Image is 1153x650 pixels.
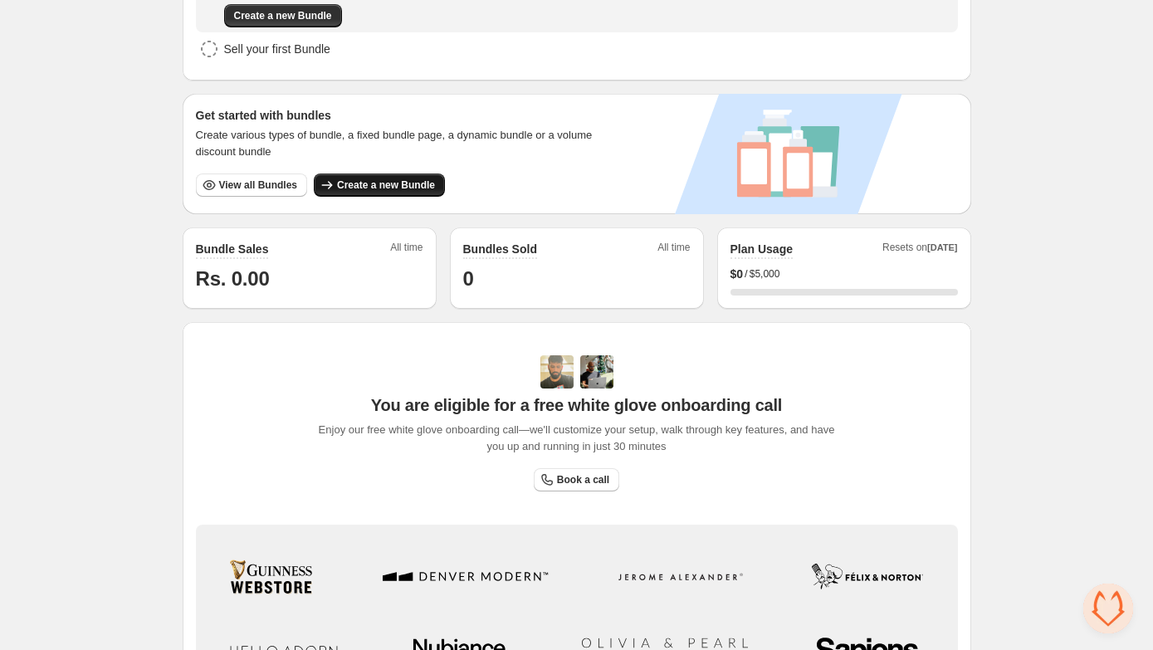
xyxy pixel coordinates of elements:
[540,355,574,389] img: Adi
[337,178,435,192] span: Create a new Bundle
[580,355,613,389] img: Prakhar
[224,41,330,57] span: Sell your first Bundle
[196,266,423,292] h1: Rs. 0.00
[463,266,691,292] h1: 0
[657,241,690,259] span: All time
[534,468,619,491] a: Book a call
[196,173,307,197] button: View all Bundles
[882,241,958,259] span: Resets on
[310,422,843,455] span: Enjoy our free white glove onboarding call—we'll customize your setup, walk through key features,...
[927,242,957,252] span: [DATE]
[730,266,958,282] div: /
[730,241,793,257] h2: Plan Usage
[314,173,445,197] button: Create a new Bundle
[557,473,609,486] span: Book a call
[730,266,744,282] span: $ 0
[390,241,423,259] span: All time
[196,241,269,257] h2: Bundle Sales
[371,395,782,415] span: You are eligible for a free white glove onboarding call
[196,127,608,160] span: Create various types of bundle, a fixed bundle page, a dynamic bundle or a volume discount bundle
[224,4,342,27] button: Create a new Bundle
[1083,584,1133,633] div: Open chat
[219,178,297,192] span: View all Bundles
[463,241,537,257] h2: Bundles Sold
[196,107,608,124] h3: Get started with bundles
[750,267,780,281] span: $5,000
[234,9,332,22] span: Create a new Bundle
